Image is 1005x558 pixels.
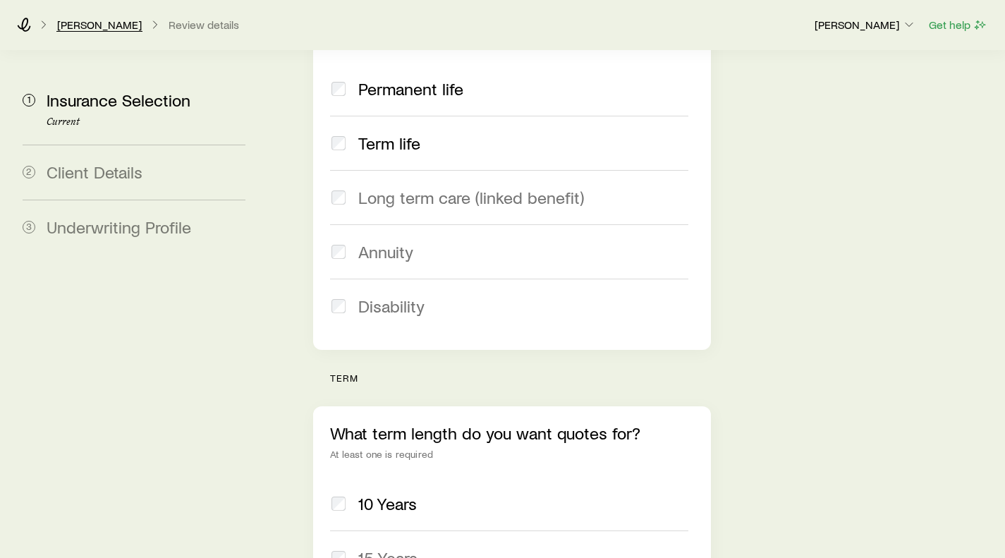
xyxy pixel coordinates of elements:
[47,90,190,110] span: Insurance Selection
[358,79,463,99] span: Permanent life
[330,372,710,384] p: term
[331,82,346,96] input: Permanent life
[47,217,191,237] span: Underwriting Profile
[23,166,35,178] span: 2
[815,18,916,32] p: [PERSON_NAME]
[47,162,142,182] span: Client Details
[331,299,346,313] input: Disability
[331,497,346,511] input: 10 Years
[331,245,346,259] input: Annuity
[331,190,346,205] input: Long term care (linked benefit)
[168,18,240,32] button: Review details
[358,296,425,316] span: Disability
[358,188,584,207] span: Long term care (linked benefit)
[814,17,917,34] button: [PERSON_NAME]
[23,221,35,233] span: 3
[56,18,142,32] a: [PERSON_NAME]
[358,494,417,514] span: 10 Years
[928,17,988,33] button: Get help
[358,242,413,262] span: Annuity
[23,94,35,107] span: 1
[331,136,346,150] input: Term life
[330,449,693,460] div: At least one is required
[330,423,693,443] p: What term length do you want quotes for?
[47,116,245,128] p: Current
[358,133,420,153] span: Term life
